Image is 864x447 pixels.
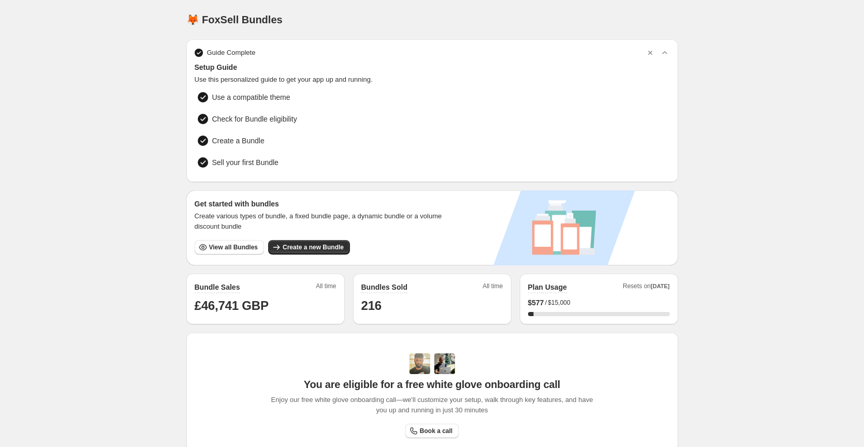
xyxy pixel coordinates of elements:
[304,378,560,391] span: You are eligible for a free white glove onboarding call
[283,243,344,251] span: Create a new Bundle
[186,13,283,26] h1: 🦊 FoxSell Bundles
[434,353,455,374] img: Prakhar
[195,199,452,209] h3: Get started with bundles
[548,299,570,307] span: $15,000
[528,297,670,308] div: /
[212,114,297,124] span: Check for Bundle eligibility
[405,424,459,438] a: Book a call
[528,282,567,292] h2: Plan Usage
[195,297,336,314] h1: £46,741 GBP
[623,282,670,293] span: Resets on
[207,48,256,58] span: Guide Complete
[268,240,350,255] button: Create a new Bundle
[195,74,670,85] span: Use this personalized guide to get your app up and running.
[195,282,240,292] h2: Bundle Sales
[420,427,452,435] span: Book a call
[482,282,503,293] span: All time
[195,211,452,232] span: Create various types of bundle, a fixed bundle page, a dynamic bundle or a volume discount bundle
[316,282,336,293] span: All time
[212,136,265,146] span: Create a Bundle
[409,353,430,374] img: Adi
[361,297,503,314] h1: 216
[528,297,544,308] span: $ 577
[209,243,258,251] span: View all Bundles
[651,283,669,289] span: [DATE]
[361,282,407,292] h2: Bundles Sold
[195,240,264,255] button: View all Bundles
[212,157,279,168] span: Sell your first Bundle
[212,92,290,102] span: Use a compatible theme
[195,62,670,72] span: Setup Guide
[266,395,598,415] span: Enjoy our free white glove onboarding call—we'll customize your setup, walk through key features,...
